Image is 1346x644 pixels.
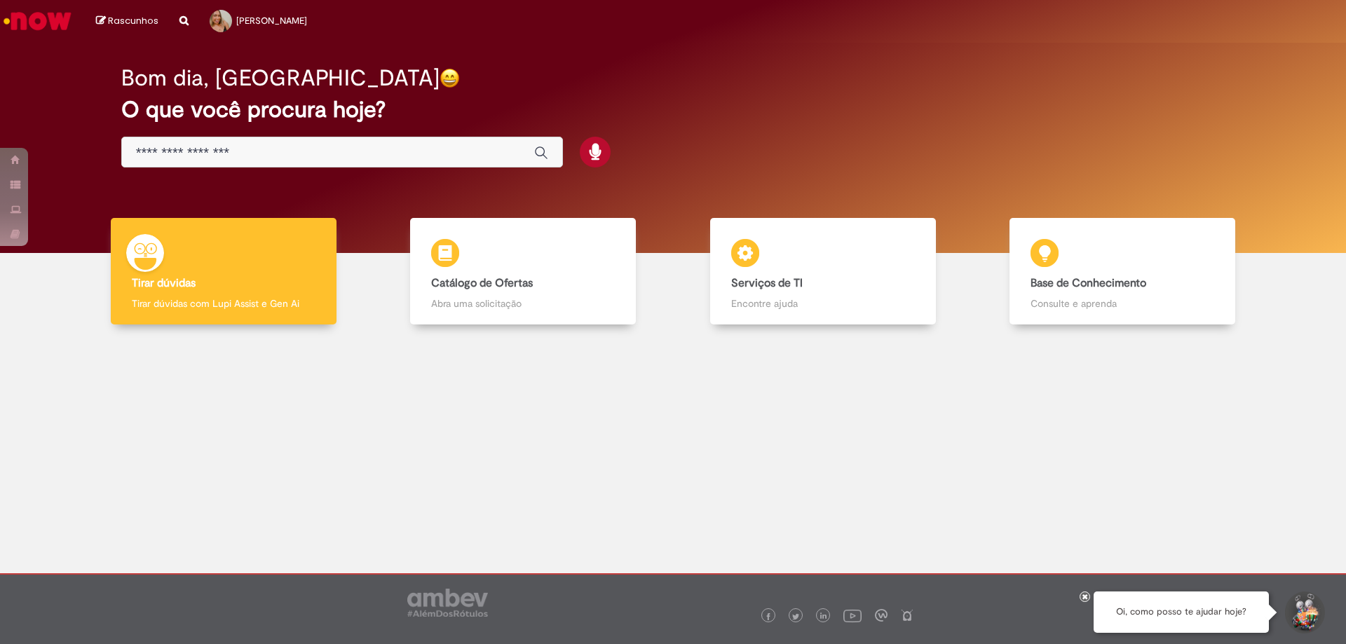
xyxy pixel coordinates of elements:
[1031,296,1214,310] p: Consulte e aprenda
[108,14,158,27] span: Rascunhos
[973,218,1273,325] a: Base de Conhecimento Consulte e aprenda
[407,589,488,617] img: logo_footer_ambev_rotulo_gray.png
[820,612,827,621] img: logo_footer_linkedin.png
[792,613,799,620] img: logo_footer_twitter.png
[374,218,674,325] a: Catálogo de Ofertas Abra uma solicitação
[731,276,803,290] b: Serviços de TI
[121,97,1225,122] h2: O que você procura hoje?
[875,609,888,622] img: logo_footer_workplace.png
[431,296,615,310] p: Abra uma solicitação
[1094,591,1269,633] div: Oi, como posso te ajudar hoje?
[1031,276,1146,290] b: Base de Conhecimento
[843,606,862,624] img: logo_footer_youtube.png
[901,609,913,622] img: logo_footer_naosei.png
[132,276,196,290] b: Tirar dúvidas
[236,15,307,27] span: [PERSON_NAME]
[431,276,533,290] b: Catálogo de Ofertas
[121,66,440,90] h2: Bom dia, [GEOGRAPHIC_DATA]
[96,15,158,28] a: Rascunhos
[765,613,772,620] img: logo_footer_facebook.png
[731,296,915,310] p: Encontre ajuda
[74,218,374,325] a: Tirar dúvidas Tirar dúvidas com Lupi Assist e Gen Ai
[440,68,460,88] img: happy-face.png
[1,7,74,35] img: ServiceNow
[673,218,973,325] a: Serviços de TI Encontre ajuda
[1283,591,1325,633] button: Iniciar Conversa de Suporte
[132,296,315,310] p: Tirar dúvidas com Lupi Assist e Gen Ai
